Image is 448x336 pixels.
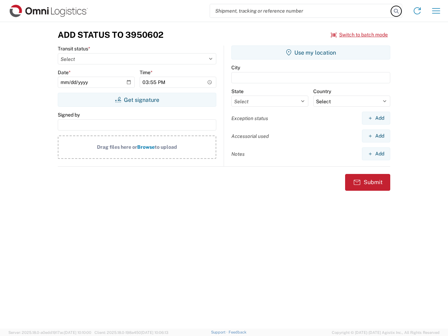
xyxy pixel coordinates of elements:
[231,133,269,139] label: Accessorial used
[58,93,216,107] button: Get signature
[58,112,80,118] label: Signed by
[140,69,153,76] label: Time
[137,144,155,150] span: Browse
[332,329,440,336] span: Copyright © [DATE]-[DATE] Agistix Inc., All Rights Reserved
[58,45,90,52] label: Transit status
[231,115,268,121] label: Exception status
[155,144,177,150] span: to upload
[97,144,137,150] span: Drag files here or
[313,88,331,94] label: Country
[345,174,390,191] button: Submit
[231,45,390,59] button: Use my location
[362,129,390,142] button: Add
[229,330,246,334] a: Feedback
[64,330,91,335] span: [DATE] 10:10:00
[231,151,245,157] label: Notes
[58,69,71,76] label: Date
[231,88,244,94] label: State
[211,330,229,334] a: Support
[362,147,390,160] button: Add
[331,29,388,41] button: Switch to batch mode
[94,330,168,335] span: Client: 2025.18.0-198a450
[231,64,240,71] label: City
[362,112,390,125] button: Add
[8,330,91,335] span: Server: 2025.18.0-a0edd1917ac
[210,4,391,17] input: Shipment, tracking or reference number
[141,330,168,335] span: [DATE] 10:06:13
[58,30,163,40] h3: Add Status to 3950602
